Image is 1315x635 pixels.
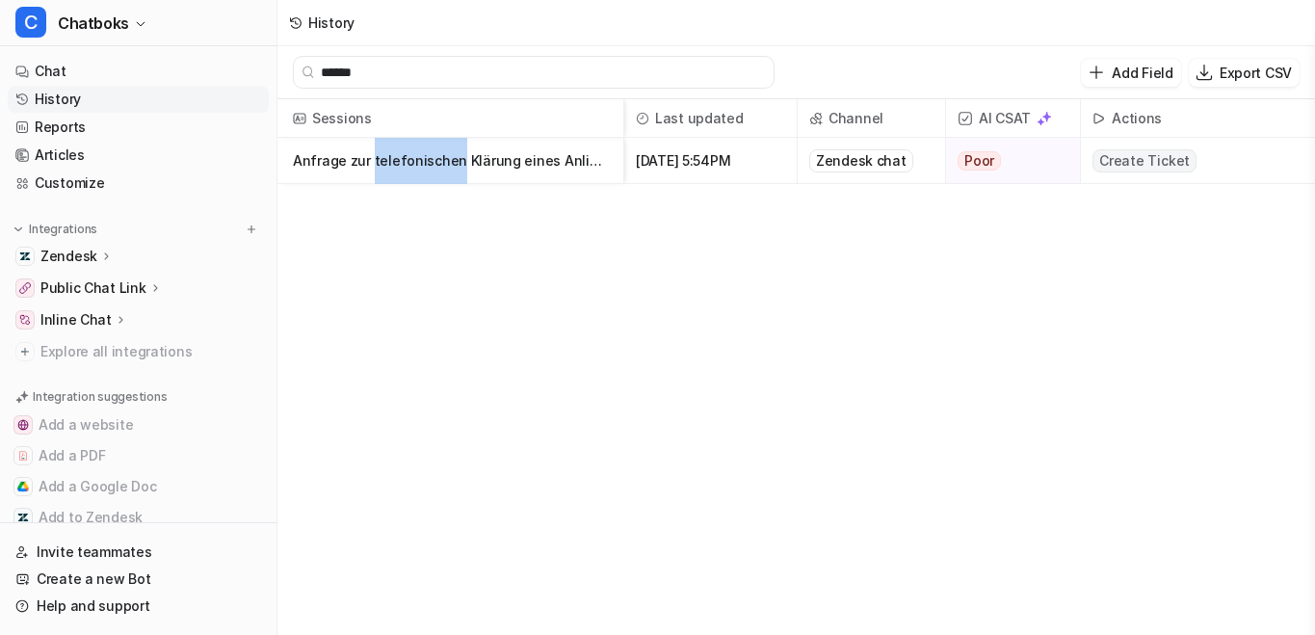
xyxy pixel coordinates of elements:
button: Add a Google DocAdd a Google Doc [8,471,269,502]
a: Articles [8,142,269,169]
a: Chat [8,58,269,85]
img: Inline Chat [19,314,31,326]
p: Integrations [29,222,97,237]
button: Add to ZendeskAdd to Zendesk [8,502,269,533]
button: Poor [946,138,1068,184]
img: menu_add.svg [245,223,258,236]
span: Poor [958,151,1001,171]
div: Zendesk chat [809,149,913,172]
p: Anfrage zur telefonischen Klärung eines Anliegens und Kontaktaufnahme mit Mitarbeiter [293,138,608,184]
p: Zendesk [40,247,97,266]
img: Add a Google Doc [17,481,29,492]
h2: Actions [1112,99,1162,138]
span: Sessions [285,99,616,138]
div: History [308,13,355,33]
a: Customize [8,170,269,197]
p: Export CSV [1220,63,1292,83]
span: Explore all integrations [40,336,261,367]
a: Explore all integrations [8,338,269,365]
span: C [15,7,46,38]
span: [DATE] 5:54PM [632,138,789,184]
p: Inline Chat [40,310,112,330]
img: Add a website [17,419,29,431]
span: Channel [805,99,937,138]
img: explore all integrations [15,342,35,361]
img: Add to Zendesk [17,512,29,523]
a: Help and support [8,593,269,620]
img: Zendesk [19,251,31,262]
a: Reports [8,114,269,141]
span: Last updated [632,99,789,138]
span: Create Ticket [1092,149,1197,172]
p: Add Field [1112,63,1172,83]
button: Export CSV [1189,59,1300,87]
img: Public Chat Link [19,282,31,294]
button: Add Field [1081,59,1180,87]
p: Integration suggestions [33,388,167,406]
p: Public Chat Link [40,278,146,298]
button: Add a websiteAdd a website [8,410,269,440]
img: expand menu [12,223,25,236]
button: Add a PDFAdd a PDF [8,440,269,471]
a: History [8,86,269,113]
span: AI CSAT [954,99,1072,138]
img: Add a PDF [17,450,29,462]
a: Invite teammates [8,539,269,566]
span: Chatboks [58,10,129,37]
a: Create a new Bot [8,566,269,593]
button: Integrations [8,220,103,239]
